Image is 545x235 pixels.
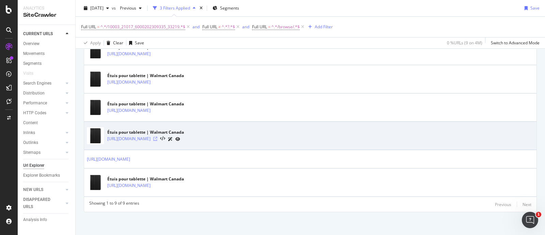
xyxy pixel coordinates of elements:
div: 3 Filters Applied [160,5,190,11]
span: ^.*/browse/.*$ [271,22,300,32]
a: [URL][DOMAIN_NAME] [107,79,151,86]
span: 2025 Aug. 8th [90,5,104,11]
div: Outlinks [23,139,38,146]
button: and [192,24,200,30]
a: Analysis Info [23,216,71,223]
div: and [242,24,249,30]
div: Add Filter [315,24,333,30]
span: vs [112,5,117,11]
div: DISAPPEARED URLS [23,196,58,210]
a: Segments [23,60,71,67]
a: Distribution [23,90,64,97]
span: = [97,24,99,30]
a: HTTP Codes [23,109,64,117]
div: Showing 1 to 9 of 9 entries [89,200,139,208]
a: [URL][DOMAIN_NAME] [107,182,151,189]
button: Save [126,38,144,48]
div: Inlinks [23,129,35,136]
img: main image [87,99,104,116]
div: Save [530,5,540,11]
button: Previous [117,3,144,14]
div: Save [135,40,144,46]
a: AI Url Details [168,135,173,143]
a: Movements [23,50,71,57]
div: Explorer Bookmarks [23,172,60,179]
div: Switch to Advanced Mode [491,40,540,46]
a: Visits [23,70,40,77]
a: [URL][DOMAIN_NAME] [107,135,151,142]
div: times [198,5,204,12]
div: Movements [23,50,45,57]
div: Search Engines [23,80,51,87]
a: DISAPPEARED URLS [23,196,64,210]
button: Previous [495,200,511,208]
span: Previous [117,5,136,11]
span: Full URL [81,24,96,30]
iframe: Intercom live chat [522,212,538,228]
button: Clear [104,38,123,48]
span: 1 [536,212,541,217]
div: Url Explorer [23,162,44,169]
span: ^.*/10003_21017_6000202309335_33219.*$ [100,22,185,32]
div: CURRENT URLS [23,30,53,38]
div: Overview [23,40,40,47]
button: Apply [81,38,101,48]
img: main image [87,71,104,88]
div: Content [23,119,38,127]
div: NEW URLS [23,186,43,193]
a: Search Engines [23,80,64,87]
div: and [192,24,200,30]
div: 0 % URLs ( 9 on 4M ) [447,40,482,46]
a: [URL][DOMAIN_NAME] [87,156,130,163]
button: Add Filter [306,23,333,31]
a: CURRENT URLS [23,30,64,38]
span: ≠ [218,24,221,30]
a: Performance [23,100,64,107]
a: [URL][DOMAIN_NAME] [107,50,151,57]
div: Apply [90,40,101,46]
div: Distribution [23,90,45,97]
button: Segments [210,3,242,14]
div: SiteCrawler [23,11,70,19]
span: = [268,24,270,30]
button: Save [522,3,540,14]
div: Étuis pour tablette | Walmart Canada [107,129,184,135]
a: Overview [23,40,71,47]
a: Explorer Bookmarks [23,172,71,179]
a: URL Inspection [175,135,180,143]
button: Next [523,200,531,208]
button: [DATE] [81,3,112,14]
div: Next [523,202,531,207]
a: Sitemaps [23,149,64,156]
a: NEW URLS [23,186,64,193]
button: 3 Filters Applied [150,3,198,14]
div: Sitemaps [23,149,41,156]
img: main image [87,174,104,191]
a: Inlinks [23,129,64,136]
span: Segments [220,5,239,11]
span: Full URL [252,24,267,30]
img: main image [87,127,104,144]
div: Étuis pour tablette | Walmart Canada [107,73,184,79]
div: Analysis Info [23,216,47,223]
button: Switch to Advanced Mode [488,38,540,48]
div: Analytics [23,5,70,11]
div: Étuis pour tablette | Walmart Canada [107,101,184,107]
a: Visit Online Page [153,137,157,141]
div: HTTP Codes [23,109,46,117]
img: main image [87,42,104,59]
a: Outlinks [23,139,64,146]
a: Content [23,119,71,127]
a: [URL][DOMAIN_NAME] [107,107,151,114]
div: Segments [23,60,42,67]
div: Performance [23,100,47,107]
div: Previous [495,202,511,207]
div: Visits [23,70,33,77]
div: Étuis pour tablette | Walmart Canada [107,176,184,182]
button: and [242,24,249,30]
span: Full URL [202,24,217,30]
a: Url Explorer [23,162,71,169]
button: View HTML Source [160,136,165,141]
div: Clear [113,40,123,46]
